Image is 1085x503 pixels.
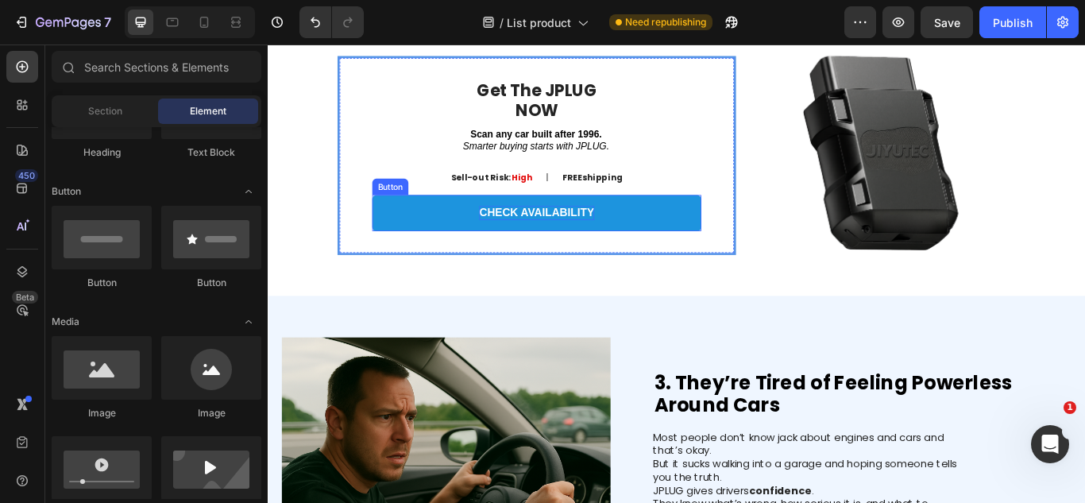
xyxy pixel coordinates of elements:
strong: FREE [343,148,366,161]
span: Toggle open [236,309,261,335]
button: Save [921,6,973,38]
div: Button [161,276,261,290]
div: Undo/Redo [299,6,364,38]
p: | [324,148,326,161]
span: Section [88,104,122,118]
span: 1 [1064,401,1076,414]
strong: High [284,148,308,161]
div: 450 [15,169,38,182]
div: Button [52,276,152,290]
span: Need republishing [625,15,706,29]
span: Save [934,16,960,29]
span: Element [190,104,226,118]
p: shipping [343,149,414,161]
div: Heading [52,145,152,160]
div: Image [161,406,261,420]
input: Search Sections & Elements [52,51,261,83]
span: / [500,14,504,31]
a: CHECK AVAILABILITY [122,176,505,218]
p: CHECK AVAILABILITY [246,188,380,205]
button: 7 [6,6,118,38]
span: Media [52,315,79,329]
p: 7 [104,13,111,32]
span: Toggle open [236,179,261,204]
div: Image [52,406,152,420]
iframe: Intercom live chat [1031,425,1069,463]
span: List product [507,14,571,31]
div: Text Block [161,145,261,160]
button: Publish [979,6,1046,38]
strong: 3. They’re Tired of Feeling Powerless Around Cars [450,379,867,437]
div: Publish [993,14,1033,31]
span: Button [52,184,81,199]
iframe: Design area [268,44,1085,503]
div: Beta [12,291,38,304]
div: Button [125,159,160,173]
